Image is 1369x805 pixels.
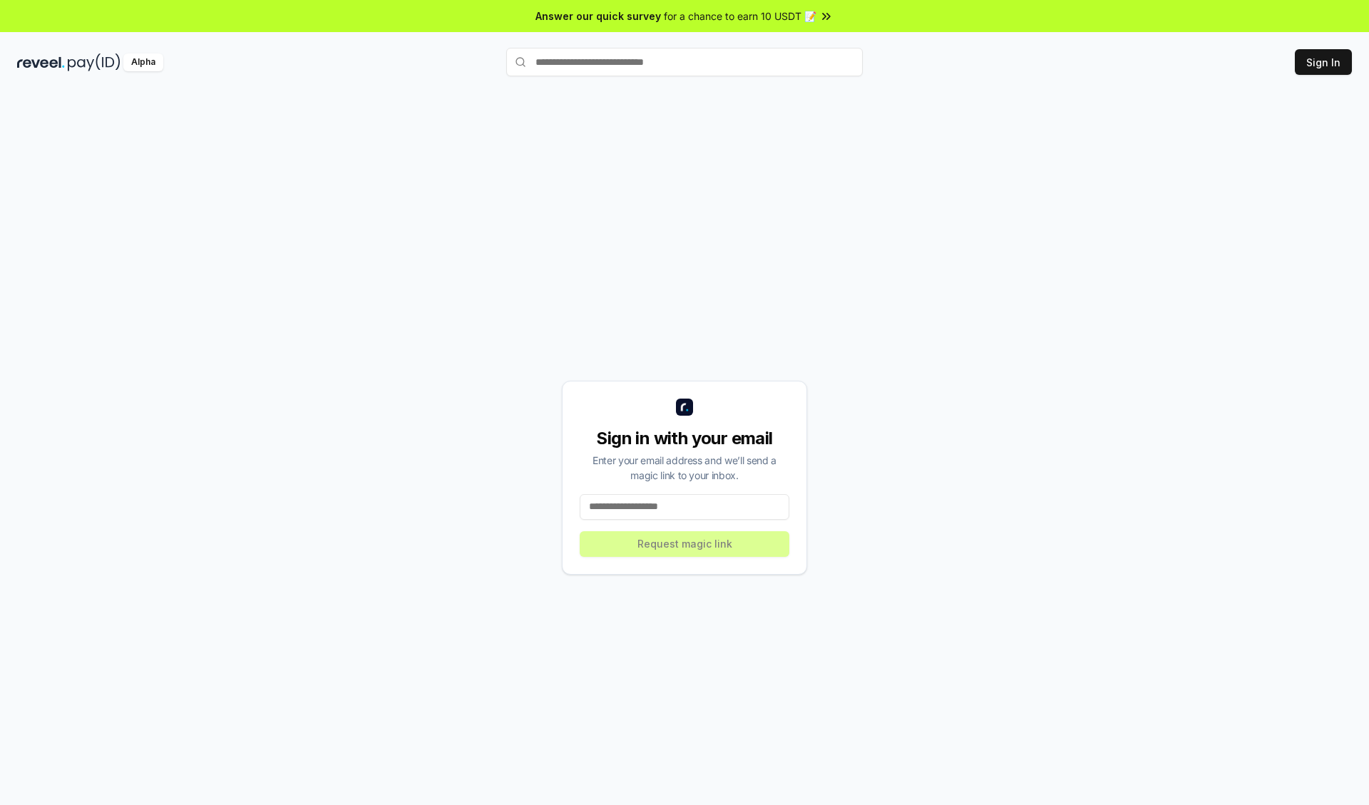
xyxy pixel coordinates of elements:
span: for a chance to earn 10 USDT 📝 [664,9,816,24]
img: reveel_dark [17,53,65,71]
div: Sign in with your email [580,427,789,450]
img: pay_id [68,53,121,71]
div: Enter your email address and we’ll send a magic link to your inbox. [580,453,789,483]
img: logo_small [676,399,693,416]
div: Alpha [123,53,163,71]
span: Answer our quick survey [535,9,661,24]
button: Sign In [1295,49,1352,75]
